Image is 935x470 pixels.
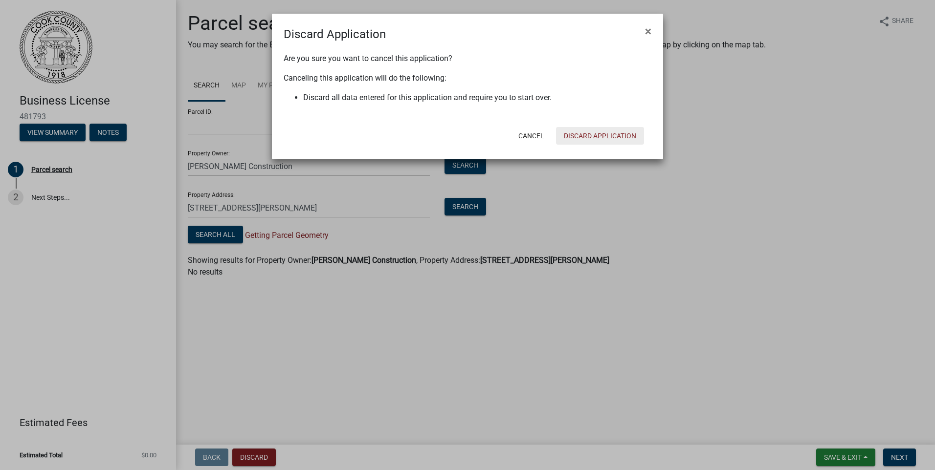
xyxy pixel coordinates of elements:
[556,127,644,145] button: Discard Application
[511,127,552,145] button: Cancel
[303,92,651,104] li: Discard all data entered for this application and require you to start over.
[284,53,651,64] p: Are you sure you want to cancel this application?
[637,18,659,45] button: Close
[284,25,386,43] h4: Discard Application
[645,24,651,38] span: ×
[284,72,651,84] p: Canceling this application will do the following:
